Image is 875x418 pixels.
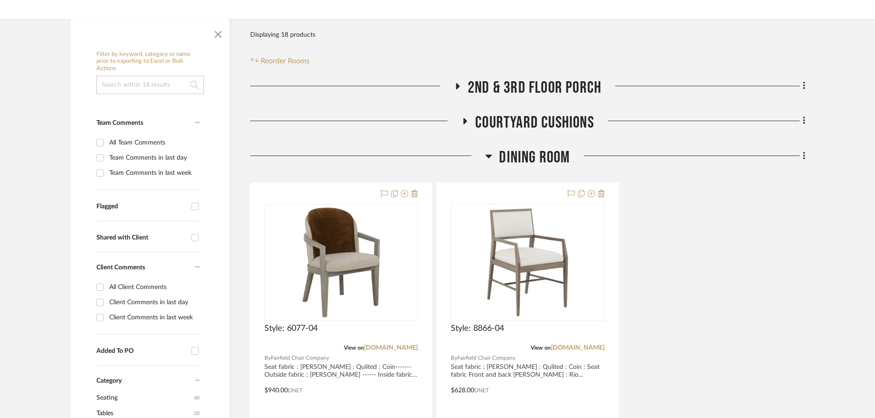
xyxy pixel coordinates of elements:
[344,345,364,351] span: View on
[96,203,187,211] div: Flagged
[470,205,585,320] img: Style: 8866-04
[109,135,197,150] div: All Team Comments
[468,78,601,98] span: 2nd & 3rd Floor Porch
[551,345,605,351] a: [DOMAIN_NAME]
[457,354,516,362] span: Fairfield Chair Company
[264,323,318,334] span: Style: 6077-04
[109,295,197,310] div: Client Comments in last day
[194,390,200,405] span: (6)
[451,323,504,334] span: Style: 8866-04
[250,56,309,67] button: Reorder Rooms
[96,51,204,72] h6: Filter by keyword, category or name prior to exporting to Excel or Bulk Actions
[96,264,145,271] span: Client Comments
[451,354,457,362] span: By
[261,56,309,67] span: Reorder Rooms
[109,280,197,295] div: All Client Comments
[499,148,570,167] span: Dining Room
[475,113,594,133] span: Courtyard Cushions
[364,345,418,351] a: [DOMAIN_NAME]
[271,354,329,362] span: Fairfield Chair Company
[109,310,197,325] div: Client Comments in last week
[96,377,122,385] span: Category
[96,234,187,242] div: Shared with Client
[264,354,271,362] span: By
[96,347,187,355] div: Added To PO
[96,120,143,126] span: Team Comments
[96,390,192,406] span: Seating
[531,345,551,351] span: View on
[109,166,197,180] div: Team Comments in last week
[209,23,227,42] button: Close
[250,26,315,44] div: Displaying 18 products
[96,76,204,94] input: Search within 18 results
[284,205,398,320] img: Style: 6077-04
[109,150,197,165] div: Team Comments in last day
